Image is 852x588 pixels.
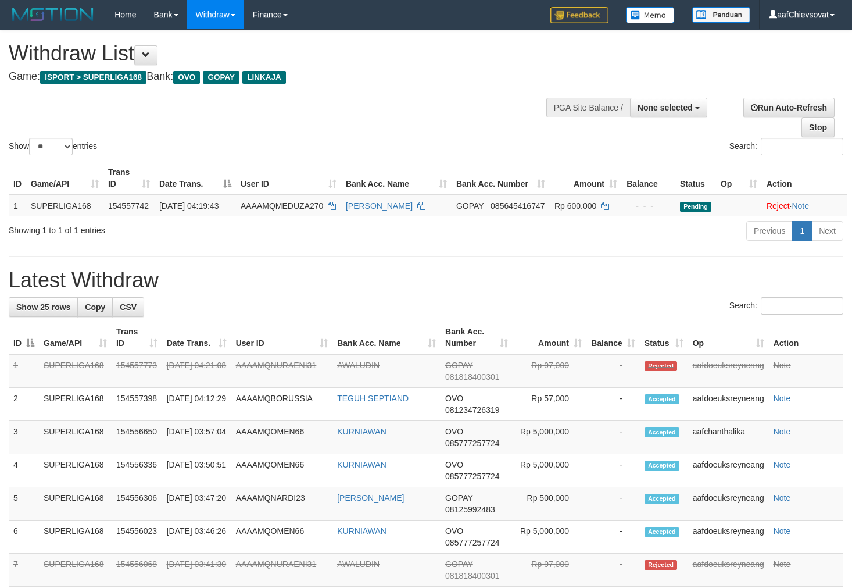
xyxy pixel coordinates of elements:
h1: Withdraw List [9,42,556,65]
th: Op: activate to sort column ascending [716,162,762,195]
td: [DATE] 03:46:26 [162,521,231,554]
input: Search: [761,138,843,155]
td: aafdoeuksreyneang [688,521,769,554]
th: ID [9,162,26,195]
div: PGA Site Balance / [546,98,630,117]
span: CSV [120,302,137,312]
label: Show entries [9,138,97,155]
td: 2 [9,388,39,421]
a: Note [774,560,791,569]
span: OVO [173,71,200,84]
td: SUPERLIGA168 [39,521,112,554]
td: SUPERLIGA168 [39,554,112,587]
a: Reject [767,201,790,211]
td: AAAAMQOMEN66 [231,521,333,554]
a: KURNIAWAN [337,427,386,436]
span: 154557742 [108,201,149,211]
span: GOPAY [203,71,239,84]
span: OVO [445,526,463,536]
td: - [586,521,640,554]
a: [PERSON_NAME] [337,493,404,503]
td: [DATE] 04:21:08 [162,354,231,388]
span: Rejected [645,560,677,570]
span: Show 25 rows [16,302,70,312]
span: [DATE] 04:19:43 [159,201,219,211]
td: [DATE] 03:57:04 [162,421,231,454]
a: Note [774,394,791,403]
th: Bank Acc. Number: activate to sort column ascending [441,321,513,354]
span: Accepted [645,527,679,537]
th: Amount: activate to sort column ascending [513,321,586,354]
th: Game/API: activate to sort column ascending [39,321,112,354]
td: 154556068 [112,554,162,587]
td: AAAAMQNURAENI31 [231,354,333,388]
td: aafdoeuksreyneang [688,454,769,487]
th: Action [762,162,847,195]
a: Run Auto-Refresh [743,98,835,117]
label: Search: [729,297,843,315]
th: ID: activate to sort column descending [9,321,39,354]
span: Copy 085645416747 to clipboard [491,201,545,211]
a: Stop [801,117,835,137]
th: Status [675,162,716,195]
td: aafdoeuksreyneang [688,388,769,421]
td: SUPERLIGA168 [39,421,112,454]
th: Bank Acc. Number: activate to sort column ascending [452,162,550,195]
th: Trans ID: activate to sort column ascending [103,162,155,195]
td: SUPERLIGA168 [39,454,112,487]
span: Rejected [645,361,677,371]
img: Feedback.jpg [550,7,608,23]
a: Note [774,526,791,536]
td: 154557773 [112,354,162,388]
select: Showentries [29,138,73,155]
span: GOPAY [456,201,484,211]
a: CSV [112,297,144,317]
td: [DATE] 03:41:30 [162,554,231,587]
span: GOPAY [445,493,472,503]
span: OVO [445,394,463,403]
td: SUPERLIGA168 [39,388,112,421]
td: 4 [9,454,39,487]
td: 5 [9,487,39,521]
td: 3 [9,421,39,454]
img: Button%20Memo.svg [626,7,675,23]
a: Note [792,201,809,211]
th: Status: activate to sort column ascending [640,321,688,354]
a: Previous [746,221,793,241]
td: Rp 500,000 [513,487,586,521]
input: Search: [761,297,843,315]
td: 1 [9,354,39,388]
span: GOPAY [445,361,472,370]
td: - [586,421,640,454]
th: Balance [622,162,675,195]
td: SUPERLIGA168 [39,487,112,521]
a: AWALUDIN [337,361,380,370]
span: Copy 085777257724 to clipboard [445,472,499,481]
td: - [586,388,640,421]
td: - [586,454,640,487]
label: Search: [729,138,843,155]
span: Pending [680,202,711,212]
span: OVO [445,427,463,436]
span: LINKAJA [242,71,286,84]
a: 1 [792,221,812,241]
td: 154556306 [112,487,162,521]
td: aafdoeuksreyneang [688,554,769,587]
td: aafdoeuksreyneang [688,354,769,388]
td: 154556023 [112,521,162,554]
td: 154557398 [112,388,162,421]
td: Rp 5,000,000 [513,454,586,487]
span: Accepted [645,494,679,504]
div: Showing 1 to 1 of 1 entries [9,220,346,236]
span: GOPAY [445,560,472,569]
td: 7 [9,554,39,587]
td: 154556336 [112,454,162,487]
th: Trans ID: activate to sort column ascending [112,321,162,354]
span: Copy 085777257724 to clipboard [445,538,499,547]
td: 1 [9,195,26,216]
a: TEGUH SEPTIAND [337,394,409,403]
td: [DATE] 03:47:20 [162,487,231,521]
th: Action [769,321,843,354]
td: - [586,554,640,587]
td: Rp 97,000 [513,554,586,587]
